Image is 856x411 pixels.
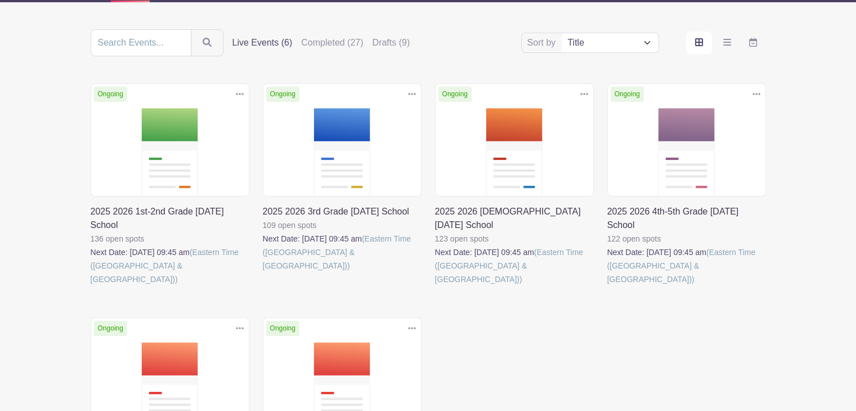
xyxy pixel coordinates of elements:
[91,29,191,56] input: Search Events...
[527,36,559,50] label: Sort by
[232,36,293,50] label: Live Events (6)
[373,36,410,50] label: Drafts (9)
[232,36,410,50] div: filters
[301,36,363,50] label: Completed (27)
[686,32,766,54] div: order and view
